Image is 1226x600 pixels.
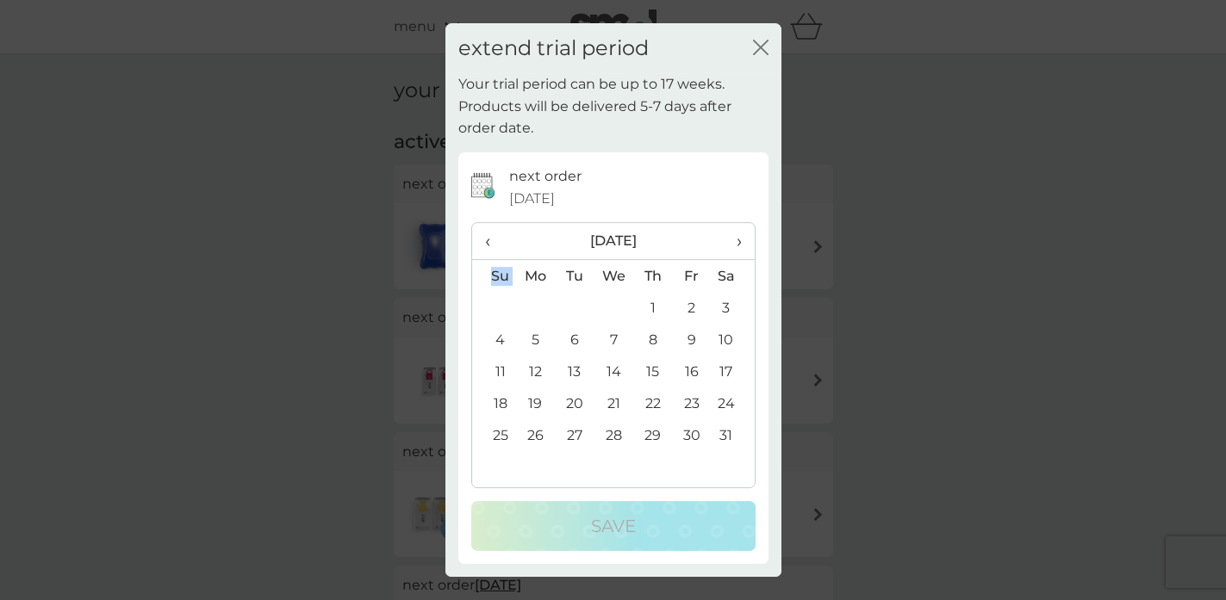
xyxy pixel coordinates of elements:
td: 10 [711,324,754,356]
td: 14 [594,356,633,387]
td: 29 [633,419,672,451]
th: [DATE] [516,223,712,260]
p: Save [591,512,636,540]
td: 27 [555,419,594,451]
td: 21 [594,387,633,419]
td: 23 [672,387,711,419]
td: 19 [516,387,556,419]
td: 31 [711,419,754,451]
td: 30 [672,419,711,451]
button: Save [471,501,756,551]
td: 6 [555,324,594,356]
span: ‹ [485,223,503,259]
td: 11 [472,356,516,387]
td: 24 [711,387,754,419]
td: 7 [594,324,633,356]
span: › [724,223,741,259]
p: next order [509,165,582,188]
td: 1 [633,292,672,324]
p: Your trial period can be up to 17 weeks. Products will be delivered 5-7 days after order date. [458,73,769,139]
th: We [594,260,633,293]
th: Th [633,260,672,293]
td: 15 [633,356,672,387]
td: 22 [633,387,672,419]
td: 5 [516,324,556,356]
td: 2 [672,292,711,324]
th: Fr [672,260,711,293]
td: 3 [711,292,754,324]
button: close [753,40,769,58]
th: Su [472,260,516,293]
th: Tu [555,260,594,293]
td: 12 [516,356,556,387]
h2: extend trial period [458,36,649,61]
span: [DATE] [509,188,555,210]
th: Sa [711,260,754,293]
td: 17 [711,356,754,387]
td: 28 [594,419,633,451]
td: 9 [672,324,711,356]
th: Mo [516,260,556,293]
td: 18 [472,387,516,419]
td: 4 [472,324,516,356]
td: 20 [555,387,594,419]
td: 13 [555,356,594,387]
td: 26 [516,419,556,451]
td: 8 [633,324,672,356]
td: 25 [472,419,516,451]
td: 16 [672,356,711,387]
